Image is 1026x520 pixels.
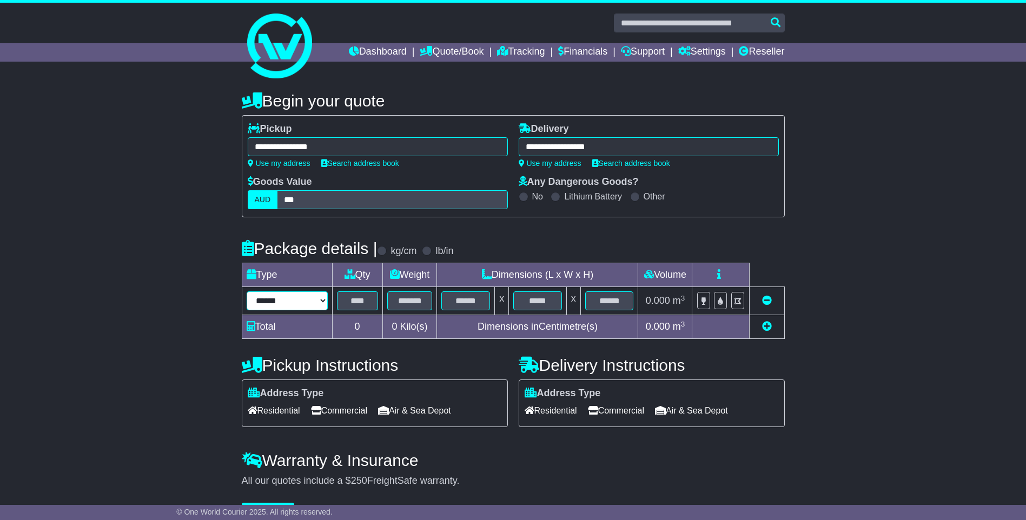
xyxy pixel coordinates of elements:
a: Use my address [519,159,581,168]
label: lb/in [435,245,453,257]
span: m [673,295,685,306]
label: Goods Value [248,176,312,188]
td: x [566,287,580,315]
td: Dimensions (L x W x H) [437,263,638,287]
label: Delivery [519,123,569,135]
span: 250 [351,475,367,486]
td: Kilo(s) [382,315,437,339]
h4: Pickup Instructions [242,356,508,374]
td: Volume [638,263,692,287]
h4: Begin your quote [242,92,785,110]
label: Lithium Battery [564,191,622,202]
h4: Package details | [242,239,378,257]
td: Weight [382,263,437,287]
label: AUD [248,190,278,209]
a: Settings [678,43,726,62]
span: 0.000 [646,321,670,332]
span: © One World Courier 2025. All rights reserved. [176,508,333,516]
label: Address Type [248,388,324,399]
a: Add new item [762,321,772,332]
a: Use my address [248,159,310,168]
td: x [495,287,509,315]
h4: Warranty & Insurance [242,451,785,469]
sup: 3 [681,294,685,302]
h4: Delivery Instructions [519,356,785,374]
a: Tracking [497,43,545,62]
a: Search address book [321,159,399,168]
a: Search address book [592,159,670,168]
label: kg/cm [390,245,416,257]
span: Residential [525,402,577,419]
span: Air & Sea Depot [655,402,728,419]
label: Pickup [248,123,292,135]
a: Dashboard [349,43,407,62]
td: Qty [332,263,382,287]
span: 0 [392,321,397,332]
div: All our quotes include a $ FreightSafe warranty. [242,475,785,487]
span: m [673,321,685,332]
span: 0.000 [646,295,670,306]
a: Quote/Book [420,43,484,62]
label: Any Dangerous Goods? [519,176,639,188]
a: Financials [558,43,607,62]
td: 0 [332,315,382,339]
span: Commercial [588,402,644,419]
a: Remove this item [762,295,772,306]
label: Address Type [525,388,601,399]
td: Total [242,315,332,339]
span: Commercial [311,402,367,419]
a: Support [621,43,665,62]
span: Air & Sea Depot [378,402,451,419]
label: Other [644,191,665,202]
label: No [532,191,543,202]
sup: 3 [681,320,685,328]
td: Dimensions in Centimetre(s) [437,315,638,339]
span: Residential [248,402,300,419]
td: Type [242,263,332,287]
a: Reseller [739,43,784,62]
